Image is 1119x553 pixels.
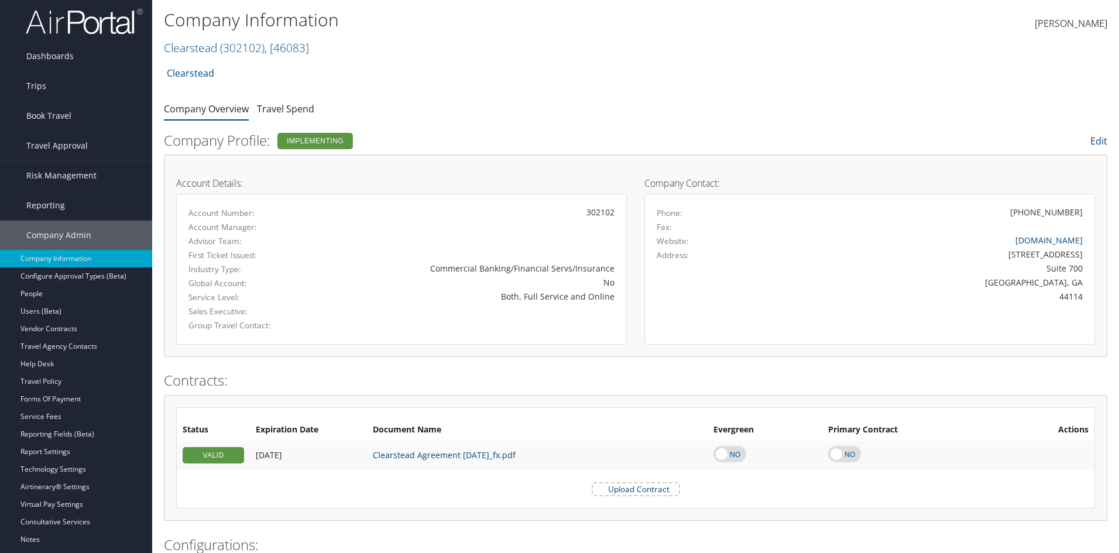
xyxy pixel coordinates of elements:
div: Implementing [277,133,353,149]
div: Add/Edit Date [256,450,361,461]
label: Website: [657,235,689,247]
label: Global Account: [188,277,319,289]
label: Industry Type: [188,263,319,275]
label: Phone: [657,207,682,219]
th: Evergreen [708,420,822,441]
label: Advisor Team: [188,235,319,247]
label: Group Travel Contact: [188,320,319,331]
span: Travel Approval [26,131,88,160]
th: Status [177,420,250,441]
th: Primary Contract [822,420,1001,441]
span: Reporting [26,191,65,220]
a: Clearstead [164,40,309,56]
div: Commercial Banking/Financial Servs/Insurance [337,262,615,274]
span: , [ 46083 ] [265,40,309,56]
h4: Company Contact: [644,178,1095,188]
div: Suite 700 [768,262,1083,274]
a: [DOMAIN_NAME] [1015,235,1083,246]
label: Account Manager: [188,221,319,233]
div: 302102 [337,206,615,218]
th: Expiration Date [250,420,367,441]
a: Clearstead [167,61,214,85]
span: Book Travel [26,101,71,130]
span: Trips [26,71,46,101]
label: Service Level: [188,291,319,303]
label: Upload Contract [593,483,679,495]
label: First Ticket Issued: [188,249,319,261]
i: Remove Contract [1077,444,1089,466]
span: Risk Management [26,161,97,190]
th: Document Name [367,420,708,441]
span: ( 302102 ) [220,40,265,56]
h2: Contracts: [164,370,1107,390]
a: [PERSON_NAME] [1035,6,1107,42]
div: 44114 [768,290,1083,303]
a: Company Overview [164,102,249,115]
th: Actions [1001,420,1094,441]
div: [GEOGRAPHIC_DATA], GA [768,276,1083,288]
div: [STREET_ADDRESS] [768,248,1083,260]
div: No [337,276,615,288]
label: Address: [657,249,689,261]
label: Sales Executive: [188,305,319,317]
img: airportal-logo.png [26,8,143,35]
label: Account Number: [188,207,319,219]
span: [PERSON_NAME] [1035,17,1107,30]
div: [PHONE_NUMBER] [1010,206,1083,218]
a: Clearstead Agreement [DATE]_fx.pdf [373,449,516,461]
h2: Company Profile: [164,130,787,150]
span: Company Admin [26,221,91,250]
h1: Company Information [164,8,793,32]
span: Dashboards [26,42,74,71]
a: Travel Spend [257,102,314,115]
div: VALID [183,447,244,463]
label: Fax: [657,221,672,233]
span: [DATE] [256,449,282,461]
h4: Account Details: [176,178,627,188]
div: Both, Full Service and Online [337,290,615,303]
a: Edit [1090,135,1107,147]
